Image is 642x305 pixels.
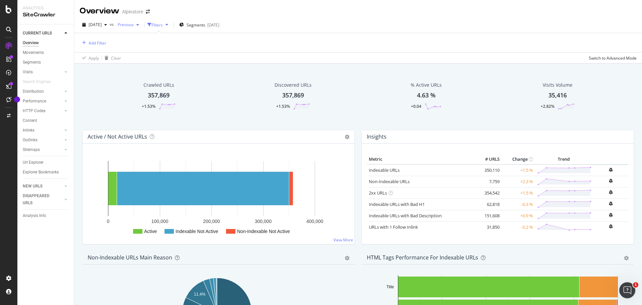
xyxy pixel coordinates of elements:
div: bell-plus [609,168,613,172]
td: +0.9 % [501,210,535,221]
div: bell-plus [609,202,613,206]
div: bell-plus [609,213,613,217]
a: DISAPPEARED URLS [23,193,63,207]
div: 35,416 [548,91,567,100]
div: [DATE] [207,22,219,28]
i: Options [345,135,349,139]
text: 400,000 [306,219,323,224]
span: 1 [633,282,638,288]
div: arrow-right-arrow-left [146,9,150,14]
text: Indexable Not Active [176,229,218,234]
a: Url Explorer [23,159,69,166]
text: 100,000 [151,219,169,224]
div: Alpinstore [122,8,143,15]
div: Filters [151,22,163,28]
a: Analysis Info [23,212,69,219]
text: 11.4% [194,292,205,297]
div: Search Engines [23,78,50,85]
button: Apply [80,53,99,63]
button: Segments[DATE] [177,19,222,30]
th: # URLS [474,154,501,164]
a: Indexable URLs with Bad Description [369,213,442,219]
a: Indexable URLs [369,167,400,173]
a: Visits [23,69,63,76]
a: Movements [23,49,69,56]
td: 354,542 [474,187,501,199]
span: vs [110,21,115,27]
div: +1.53% [276,103,290,109]
div: 4.63 % [417,91,436,100]
div: Switch to Advanced Mode [589,55,637,61]
div: Segments [23,59,41,66]
th: Change [501,154,535,164]
span: Previous [115,22,134,27]
div: bell-plus [609,190,613,195]
div: NEW URLS [23,183,42,190]
text: Non-Indexable Not Active [237,229,290,234]
div: Url Explorer [23,159,43,166]
a: CURRENT URLS [23,30,63,37]
button: Switch to Advanced Mode [586,53,637,63]
div: +0.04 [411,103,421,109]
button: [DATE] [80,19,110,30]
div: Non-Indexable URLs Main Reason [88,254,172,261]
div: Analysis Info [23,212,46,219]
td: 151,608 [474,210,501,221]
div: Clear [111,55,121,61]
div: HTML Tags Performance for Indexable URLs [367,254,478,261]
text: Title [387,285,394,289]
div: Content [23,117,37,124]
div: Crawled URLs [143,82,174,88]
a: Sitemaps [23,146,63,153]
div: Visits [23,69,33,76]
svg: A chart. [88,154,347,239]
div: Performance [23,98,46,105]
h4: Active / Not Active URLs [88,132,147,141]
div: CURRENT URLS [23,30,52,37]
a: Explorer Bookmarks [23,169,69,176]
a: 2xx URLs [369,190,387,196]
a: Overview [23,40,69,47]
div: Apply [89,55,99,61]
div: Discovered URLs [275,82,312,88]
text: 300,000 [255,219,272,224]
button: Add Filter [80,39,106,47]
div: bell-plus [609,179,613,183]
div: Distribution [23,88,44,95]
td: -0.2 % [501,221,535,233]
a: Inlinks [23,127,63,134]
td: +1.5 % [501,164,535,176]
div: Explorer Bookmarks [23,169,59,176]
iframe: Intercom live chat [619,282,635,298]
td: 62,818 [474,199,501,210]
th: Trend [535,154,593,164]
text: Active [144,229,157,234]
div: 357,869 [148,91,170,100]
a: Content [23,117,69,124]
a: HTTP Codes [23,107,63,115]
a: URLs with 1 Follow Inlink [369,224,418,230]
div: Sitemaps [23,146,40,153]
a: Outlinks [23,137,63,144]
td: +2.3 % [501,176,535,187]
div: Outlinks [23,137,37,144]
div: 357,869 [282,91,304,100]
td: -0.3 % [501,199,535,210]
button: Clear [102,53,121,63]
td: +1.5 % [501,187,535,199]
div: gear [624,256,629,260]
a: Non-Indexable URLs [369,178,410,184]
div: gear [345,256,349,260]
span: Segments [187,22,205,28]
div: Movements [23,49,44,56]
h4: Insights [367,132,387,141]
td: 7,759 [474,176,501,187]
a: Search Engines [23,78,57,85]
button: Filters [147,19,171,30]
a: Indexable URLs with Bad H1 [369,201,425,207]
text: 200,000 [203,219,220,224]
th: Metric [367,154,474,164]
div: Overview [80,5,119,17]
a: Distribution [23,88,63,95]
